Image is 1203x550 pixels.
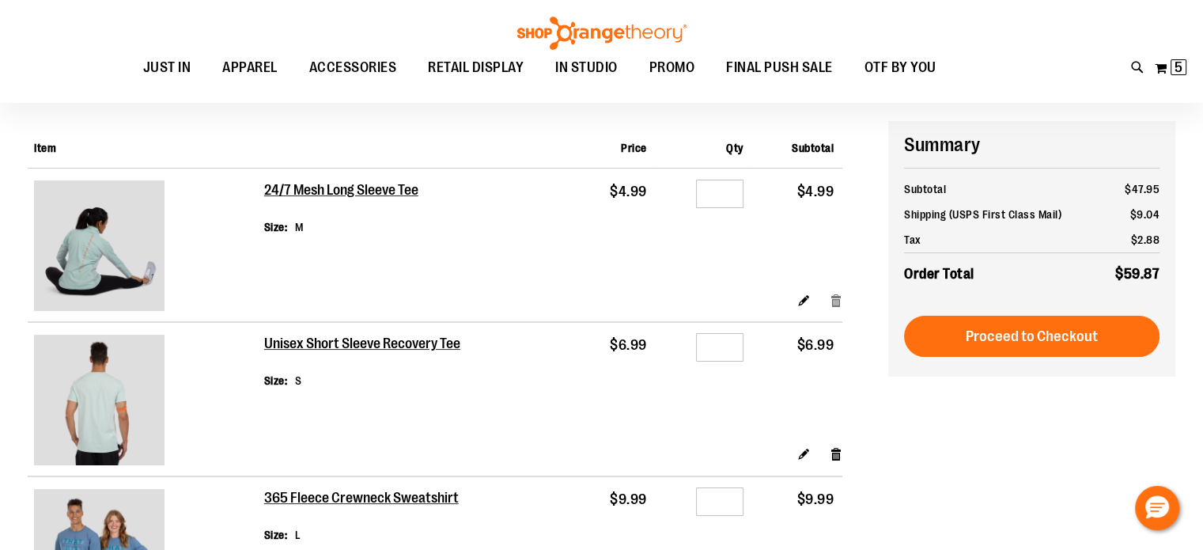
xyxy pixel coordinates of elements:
[621,142,647,154] span: Price
[1125,183,1159,195] span: $47.95
[264,373,288,389] dt: Size
[904,316,1159,357] button: Proceed to Checkout
[904,262,974,285] strong: Order Total
[610,337,647,353] span: $6.99
[904,208,946,221] span: Shipping
[295,219,304,235] dd: M
[34,142,56,154] span: Item
[143,50,191,85] span: JUST IN
[1135,486,1179,530] button: Hello, have a question? Let’s chat.
[797,184,834,199] span: $4.99
[127,50,207,86] a: JUST IN
[34,180,165,311] img: 24/7 Mesh Long Sleeve Tee
[966,328,1098,345] span: Proceed to Checkout
[726,50,833,85] span: FINAL PUSH SALE
[1175,59,1182,75] span: 5
[949,208,1062,221] span: (USPS First Class Mail)
[206,50,293,86] a: APPAREL
[264,182,420,199] a: 24/7 Mesh Long Sleeve Tee
[264,527,288,543] dt: Size
[726,142,743,154] span: Qty
[309,50,397,85] span: ACCESSORIES
[295,527,301,543] dd: L
[428,50,524,85] span: RETAIL DISPLAY
[710,50,849,86] a: FINAL PUSH SALE
[295,373,302,389] dd: S
[904,131,1159,158] h2: Summary
[864,50,936,85] span: OTF BY YOU
[515,17,689,50] img: Shop Orangetheory
[830,446,843,462] a: Remove item
[610,491,647,507] span: $9.99
[264,219,288,235] dt: Size
[649,50,695,85] span: PROMO
[797,491,834,507] span: $9.99
[849,50,952,86] a: OTF BY YOU
[264,336,463,353] a: Unisex Short Sleeve Recovery Tee
[1130,208,1160,221] span: $9.04
[634,50,711,86] a: PROMO
[904,176,1102,202] th: Subtotal
[830,291,843,308] a: Remove item
[34,335,165,465] img: Unisex Short Sleeve Recovery Tee
[34,180,258,315] a: 24/7 Mesh Long Sleeve Tee
[539,50,634,86] a: IN STUDIO
[34,335,258,469] a: Unisex Short Sleeve Recovery Tee
[264,490,460,507] a: 365 Fleece Crewneck Sweatshirt
[555,50,618,85] span: IN STUDIO
[222,50,278,85] span: APPAREL
[293,50,413,86] a: ACCESSORIES
[797,337,834,353] span: $6.99
[610,184,647,199] span: $4.99
[1115,266,1159,282] span: $59.87
[904,227,1102,253] th: Tax
[412,50,539,86] a: RETAIL DISPLAY
[1131,233,1160,246] span: $2.88
[792,142,834,154] span: Subtotal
